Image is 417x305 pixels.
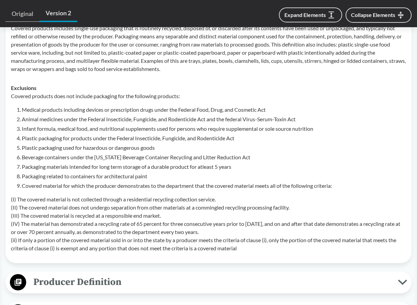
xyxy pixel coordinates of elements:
[22,153,406,161] li: Beverage containers under the [US_STATE] Beverage Container Recycling and Litter Reduction Act
[11,85,36,91] strong: Exclusions
[11,24,406,73] p: Covered products includes single-use packaging that is routinely recycled, disposed of, or discar...
[5,6,39,22] a: Original
[22,163,406,171] li: Packaging materials intended for long term storage of a durable product for atleast 5 years
[346,7,412,23] button: Collapse Elements
[279,7,342,22] button: Expand Elements
[11,195,406,252] p: (I) The covered material is not collected through a residential recycling collection service. (II...
[39,5,77,22] a: Version 2
[11,92,406,100] p: Covered products does not include packaging for the following products:
[22,125,406,133] li: Infant formula, medical food, and nutritional supplements used for persons who require supplement...
[22,144,406,152] li: Plastic packaging used for hazardous or dangerous goods
[26,274,398,290] span: Producer Definition
[22,106,406,114] li: Medical products including devices or prescription drugs under the Federal Food, Drug, and Cosmet...
[22,115,406,123] li: Animal medicines under the Federal Insecticide, Fungicide, and Rodenticide Act and the federal Vi...
[22,182,406,190] li: Covered material for which the producer demonstrates to the department that the covered material ...
[8,274,409,291] button: Producer Definition
[22,172,406,180] li: Packaging related to containers for architectural paint
[22,134,406,142] li: Plastic packaging for products under the Federal Insecticide, Fungicide, and Rodenticide Act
